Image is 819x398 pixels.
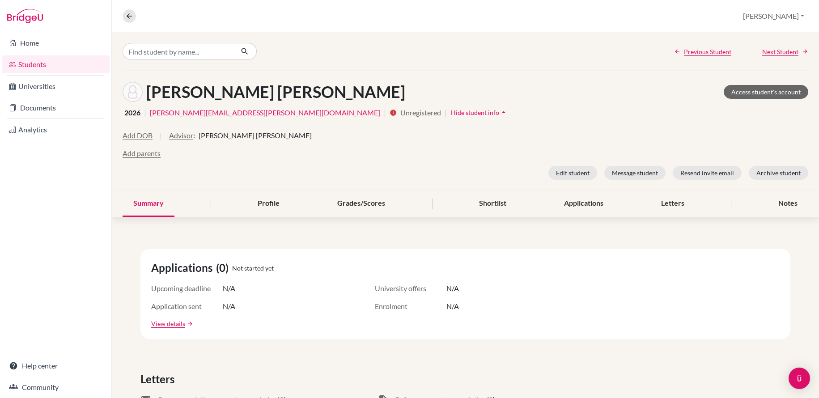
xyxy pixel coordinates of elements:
div: Open Intercom Messenger [789,368,810,389]
div: Notes [768,191,808,217]
span: (0) [216,260,232,276]
span: : [193,130,195,141]
span: Previous Student [684,47,731,56]
span: | [144,107,146,118]
a: arrow_forward [185,321,193,327]
div: Grades/Scores [327,191,396,217]
a: Community [2,378,110,396]
button: Resend invite email [673,166,742,180]
span: Enrolment [375,301,446,312]
button: [PERSON_NAME] [739,8,808,25]
span: | [445,107,447,118]
a: Help center [2,357,110,375]
div: Applications [553,191,614,217]
span: Hide student info [451,109,499,116]
span: Unregistered [400,107,441,118]
button: Hide student infoarrow_drop_up [450,106,509,119]
div: Profile [247,191,290,217]
span: N/A [446,301,459,312]
a: [PERSON_NAME][EMAIL_ADDRESS][PERSON_NAME][DOMAIN_NAME] [150,107,380,118]
button: Add DOB [123,130,153,141]
h1: [PERSON_NAME] [PERSON_NAME] [146,82,405,102]
span: Not started yet [232,263,274,273]
button: Advisor [169,130,193,141]
span: Upcoming deadline [151,283,223,294]
a: Students [2,55,110,73]
button: Archive student [749,166,808,180]
img: Bridge-U [7,9,43,23]
span: N/A [446,283,459,294]
div: Letters [650,191,695,217]
span: N/A [223,283,235,294]
span: Application sent [151,301,223,312]
button: Edit student [548,166,597,180]
a: Analytics [2,121,110,139]
span: Applications [151,260,216,276]
div: Summary [123,191,174,217]
span: Next Student [762,47,798,56]
span: [PERSON_NAME] [PERSON_NAME] [199,130,312,141]
img: Eduardo Arce Gómez's avatar [123,82,143,102]
button: Add parents [123,148,161,159]
a: Next Student [762,47,808,56]
span: University offers [375,283,446,294]
a: Universities [2,77,110,95]
div: Shortlist [468,191,517,217]
a: Documents [2,99,110,117]
a: Access student's account [724,85,808,99]
span: | [384,107,386,118]
span: N/A [223,301,235,312]
a: Previous Student [674,47,731,56]
span: | [160,130,162,148]
span: 2026 [124,107,140,118]
i: info [390,109,397,116]
span: Letters [140,371,178,387]
input: Find student by name... [123,43,233,60]
button: Message student [604,166,666,180]
i: arrow_drop_up [499,108,508,117]
a: Home [2,34,110,52]
a: View details [151,319,185,328]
